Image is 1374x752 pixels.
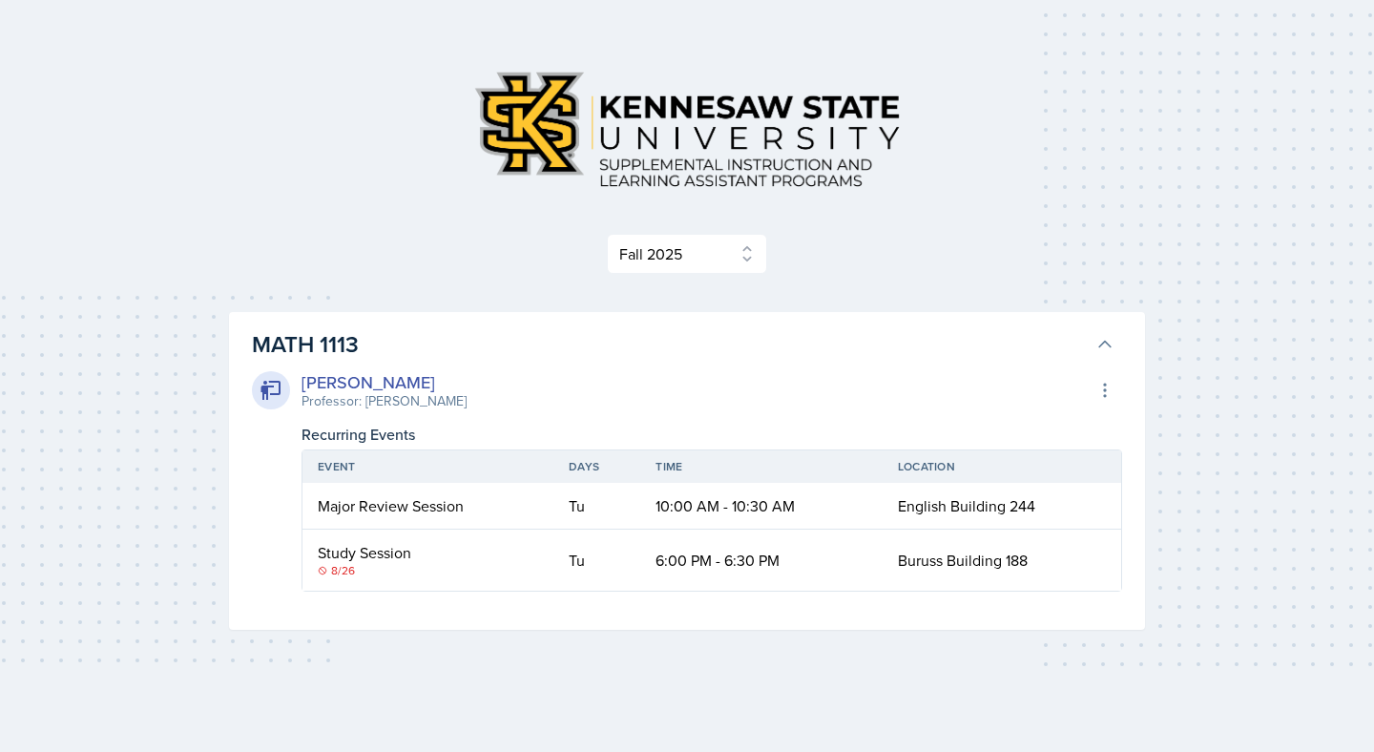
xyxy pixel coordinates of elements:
td: Tu [553,483,640,530]
th: Days [553,450,640,483]
div: Professor: [PERSON_NAME] [302,391,467,411]
div: 8/26 [318,562,538,579]
img: Kennesaw State University [458,55,916,203]
td: Tu [553,530,640,591]
th: Event [302,450,553,483]
td: 10:00 AM - 10:30 AM [640,483,882,530]
div: Major Review Session [318,494,538,517]
div: [PERSON_NAME] [302,369,467,395]
span: Buruss Building 188 [898,550,1028,571]
h3: MATH 1113 [252,327,1088,362]
div: Recurring Events [302,423,1122,446]
td: 6:00 PM - 6:30 PM [640,530,882,591]
div: Study Session [318,541,538,564]
span: English Building 244 [898,495,1035,516]
button: MATH 1113 [248,324,1118,366]
th: Location [883,450,1121,483]
th: Time [640,450,882,483]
